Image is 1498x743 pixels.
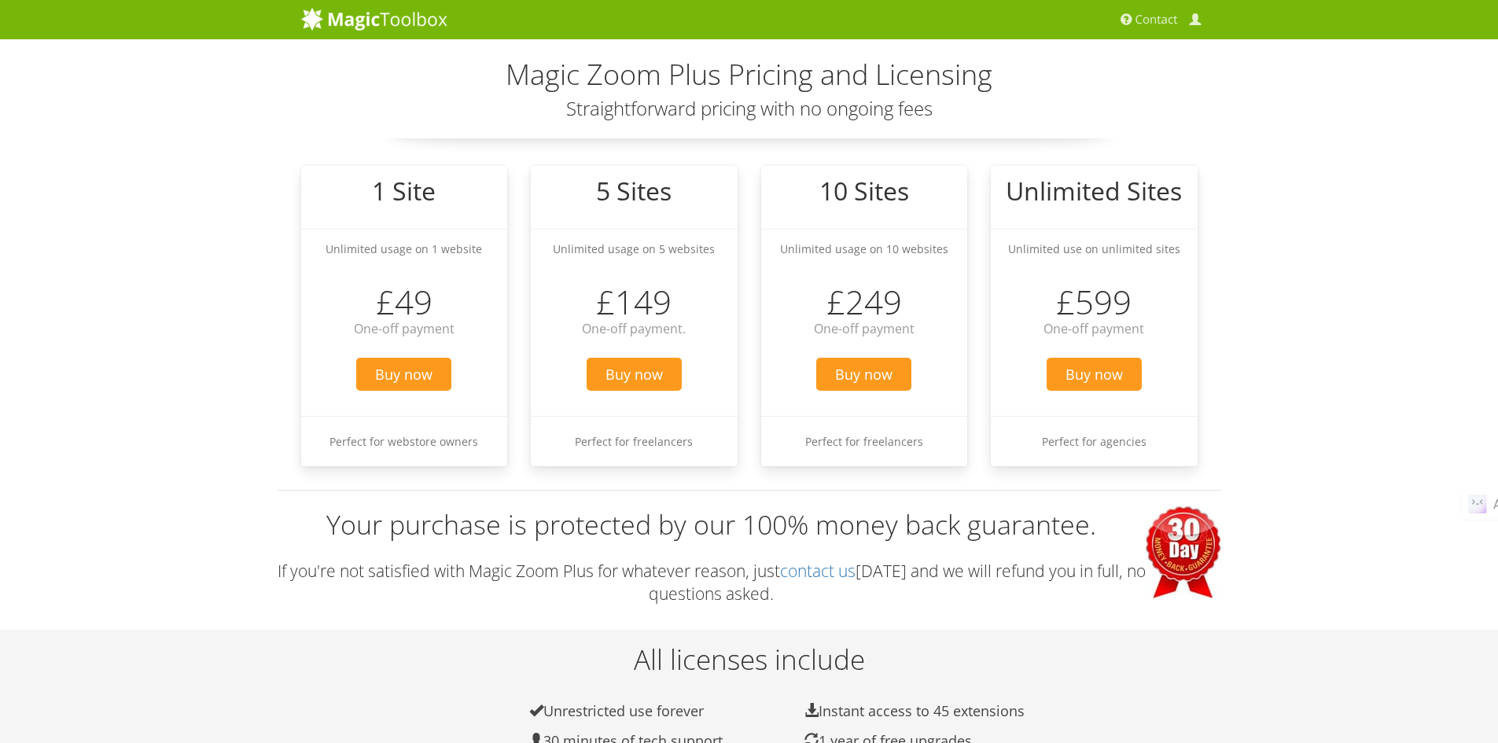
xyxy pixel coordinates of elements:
img: MagicToolbox.com - Image tools for your website [301,7,447,31]
h2: All licenses include [278,645,1221,675]
big: 1 Site [372,174,436,208]
h3: £49 [301,284,508,320]
span: One-off payment [814,320,915,337]
h3: Straightforward pricing with no ongoing fees [301,98,1198,119]
span: Buy now [816,358,911,391]
span: One-off payment [354,320,455,337]
span: Contact [1135,12,1178,28]
span: Buy now [587,358,682,391]
li: Perfect for freelancers [761,416,968,466]
h3: £599 [991,284,1198,320]
li: Perfect for webstore owners [301,416,508,466]
li: Unlimited use on unlimited sites [991,229,1198,268]
span: One-off payment. [582,320,686,337]
big: 5 Sites [596,174,672,208]
li: Unlimited usage on 5 websites [531,229,738,268]
h2: Magic Zoom Plus Pricing and Licensing [301,59,1198,90]
li: Perfect for agencies [991,416,1198,466]
li: Perfect for freelancers [531,416,738,466]
li: Unlimited usage on 1 website [301,229,508,268]
li: Unrestricted use forever [494,702,769,720]
span: One-off payment [1043,320,1144,337]
big: Unlimited Sites [1006,174,1182,208]
img: 30 days money-back guarantee [1146,506,1221,598]
h3: £249 [761,284,968,320]
h3: Your purchase is protected by our 100% money back guarantee. [278,506,1221,544]
big: 10 Sites [819,174,909,208]
li: Instant access to 45 extensions [769,702,1044,720]
span: Buy now [356,358,451,391]
span: Buy now [1047,358,1142,391]
a: contact us [780,560,856,582]
h3: £149 [531,284,738,320]
li: Unlimited usage on 10 websites [761,229,968,268]
p: If you're not satisfied with Magic Zoom Plus for whatever reason, just [DATE] and we will refund ... [278,560,1221,606]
